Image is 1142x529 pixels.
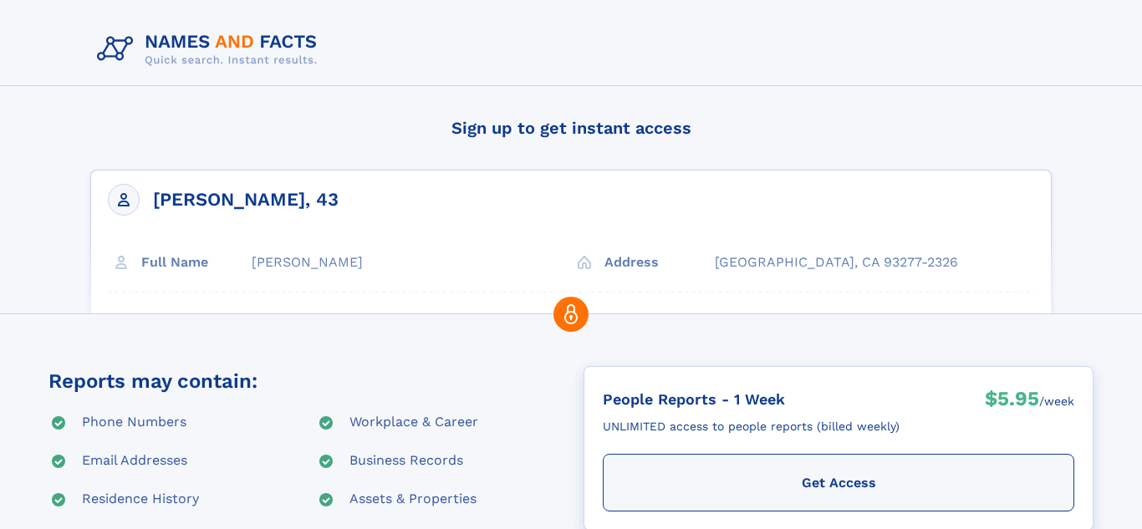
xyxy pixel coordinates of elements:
div: Email Addresses [82,451,187,471]
div: People Reports - 1 Week [603,385,900,413]
div: /week [1039,385,1074,417]
div: Reports may contain: [48,366,257,396]
div: Residence History [82,490,199,510]
div: Workplace & Career [349,413,478,433]
div: Phone Numbers [82,413,186,433]
div: Assets & Properties [349,490,477,510]
div: UNLIMITED access to people reports (billed weekly) [603,413,900,440]
div: $5.95 [985,385,1039,417]
h4: Sign up to get instant access [90,103,1052,153]
div: Business Records [349,451,463,471]
div: Get Access [603,454,1074,511]
img: Logo Names and Facts [90,27,331,72]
